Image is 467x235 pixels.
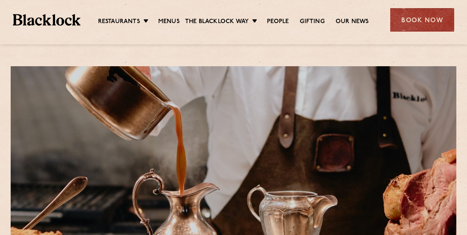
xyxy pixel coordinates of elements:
a: The Blacklock Way [185,18,249,27]
a: Our News [336,18,369,27]
div: Book Now [390,8,454,32]
a: Menus [158,18,180,27]
a: People [267,18,289,27]
a: Gifting [300,18,324,27]
a: Restaurants [98,18,140,27]
img: BL_Textured_Logo-footer-cropped.svg [13,14,81,26]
